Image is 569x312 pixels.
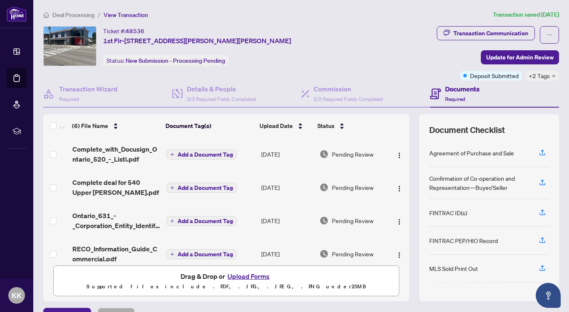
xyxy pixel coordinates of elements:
[72,244,160,264] span: RECO_Information_Guide_Commercial.pdf
[126,27,144,35] span: 48536
[170,186,174,190] span: plus
[437,26,535,40] button: Transaction Communication
[258,204,316,237] td: [DATE]
[319,249,329,258] img: Document Status
[429,208,467,217] div: FINTRAC ID(s)
[103,36,291,46] span: 1st Flr-[STREET_ADDRESS][PERSON_NAME][PERSON_NAME]
[72,211,160,231] span: Ontario_631_-_Corporation_Entity_Identification_Information_Record.pdf
[547,32,552,38] span: ellipsis
[166,183,237,193] button: Add a Document Tag
[332,150,374,159] span: Pending Review
[429,124,505,136] span: Document Checklist
[103,55,228,66] div: Status:
[445,84,480,94] h4: Documents
[317,121,334,130] span: Status
[396,252,403,258] img: Logo
[393,247,406,260] button: Logo
[429,236,498,245] div: FINTRAC PEP/HIO Record
[536,283,561,308] button: Open asap
[166,216,237,226] button: Add a Document Tag
[319,183,329,192] img: Document Status
[486,51,554,64] span: Update for Admin Review
[393,181,406,194] button: Logo
[429,264,478,273] div: MLS Sold Print Out
[258,138,316,171] td: [DATE]
[69,114,162,138] th: (6) File Name
[98,10,100,20] li: /
[481,50,559,64] button: Update for Admin Review
[260,121,293,130] span: Upload Date
[258,171,316,204] td: [DATE]
[332,216,374,225] span: Pending Review
[393,147,406,161] button: Logo
[393,214,406,227] button: Logo
[166,249,237,260] button: Add a Document Tag
[332,249,374,258] span: Pending Review
[170,252,174,256] span: plus
[256,114,314,138] th: Upload Date
[52,11,94,19] span: Deal Processing
[258,237,316,270] td: [DATE]
[12,290,22,301] span: KK
[396,219,403,225] img: Logo
[166,150,237,160] button: Add a Document Tag
[453,27,528,40] div: Transaction Communication
[178,218,233,224] span: Add a Document Tag
[170,219,174,223] span: plus
[166,249,237,259] button: Add a Document Tag
[43,12,49,18] span: home
[166,216,237,226] button: Add a Document Tag
[59,96,79,102] span: Required
[162,114,257,138] th: Document Tag(s)
[314,96,383,102] span: 2/2 Required Fields Completed
[396,185,403,192] img: Logo
[429,148,514,157] div: Agreement of Purchase and Sale
[181,271,272,282] span: Drag & Drop or
[319,150,329,159] img: Document Status
[54,266,399,297] span: Drag & Drop orUpload FormsSupported files include .PDF, .JPG, .JPEG, .PNG under25MB
[59,84,118,94] h4: Transaction Wizard
[59,282,394,292] p: Supported files include .PDF, .JPG, .JPEG, .PNG under 25 MB
[44,27,96,66] img: IMG-40746860_1.jpg
[332,183,374,192] span: Pending Review
[445,96,465,102] span: Required
[72,121,108,130] span: (6) File Name
[178,152,233,157] span: Add a Document Tag
[126,57,225,64] span: New Submission - Processing Pending
[529,71,550,81] span: +2 Tags
[72,144,160,164] span: Complete_with_Docusign_Ontario_520_-_Listi.pdf
[178,185,233,191] span: Add a Document Tag
[314,84,383,94] h4: Commission
[396,152,403,159] img: Logo
[166,149,237,160] button: Add a Document Tag
[429,174,529,192] div: Confirmation of Co-operation and Representation—Buyer/Seller
[314,114,386,138] th: Status
[187,84,256,94] h4: Details & People
[470,71,519,80] span: Deposit Submitted
[103,26,144,36] div: Ticket #:
[225,271,272,282] button: Upload Forms
[319,216,329,225] img: Document Status
[187,96,256,102] span: 3/3 Required Fields Completed
[170,152,174,157] span: plus
[104,11,148,19] span: View Transaction
[166,182,237,193] button: Add a Document Tag
[7,6,27,22] img: logo
[552,74,556,78] span: down
[178,251,233,257] span: Add a Document Tag
[493,10,559,20] article: Transaction saved [DATE]
[72,177,160,197] span: Complete deal for 540 Upper [PERSON_NAME].pdf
